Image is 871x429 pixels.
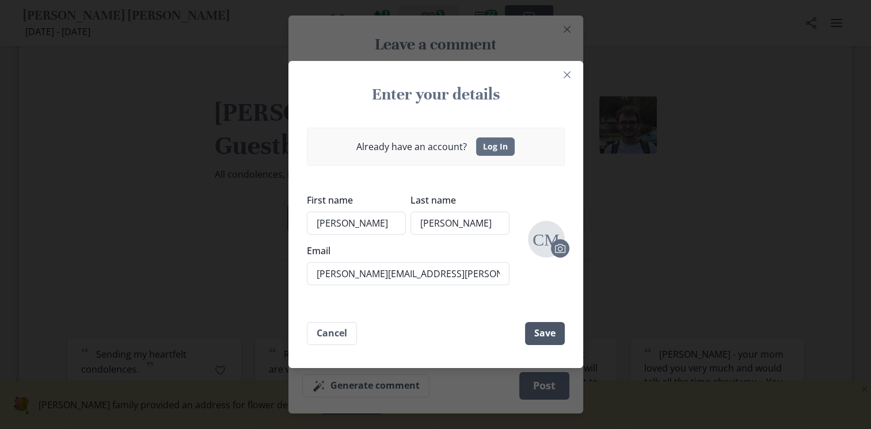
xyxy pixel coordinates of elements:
button: Save [525,322,565,345]
a: Log In [476,137,515,156]
span: CM [533,227,560,252]
label: Email [307,244,503,258]
h3: Enter your details [316,84,556,105]
button: Cancel [307,322,357,345]
label: First name [307,193,399,207]
label: Last name [410,193,503,207]
button: Upload photo [551,239,569,258]
button: Close [558,66,576,84]
p: Already have an account? [356,140,467,154]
